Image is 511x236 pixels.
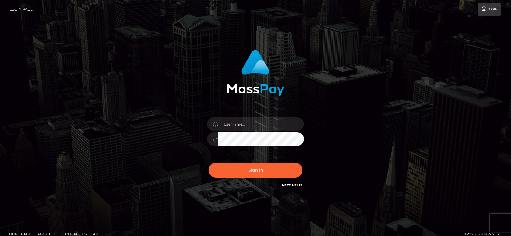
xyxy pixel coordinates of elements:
a: Need Help? [282,183,302,187]
a: Login Page [9,3,33,16]
a: Login [478,3,501,16]
img: MassPay Login [227,50,284,96]
button: Sign in [209,163,302,178]
input: Username... [218,117,304,131]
